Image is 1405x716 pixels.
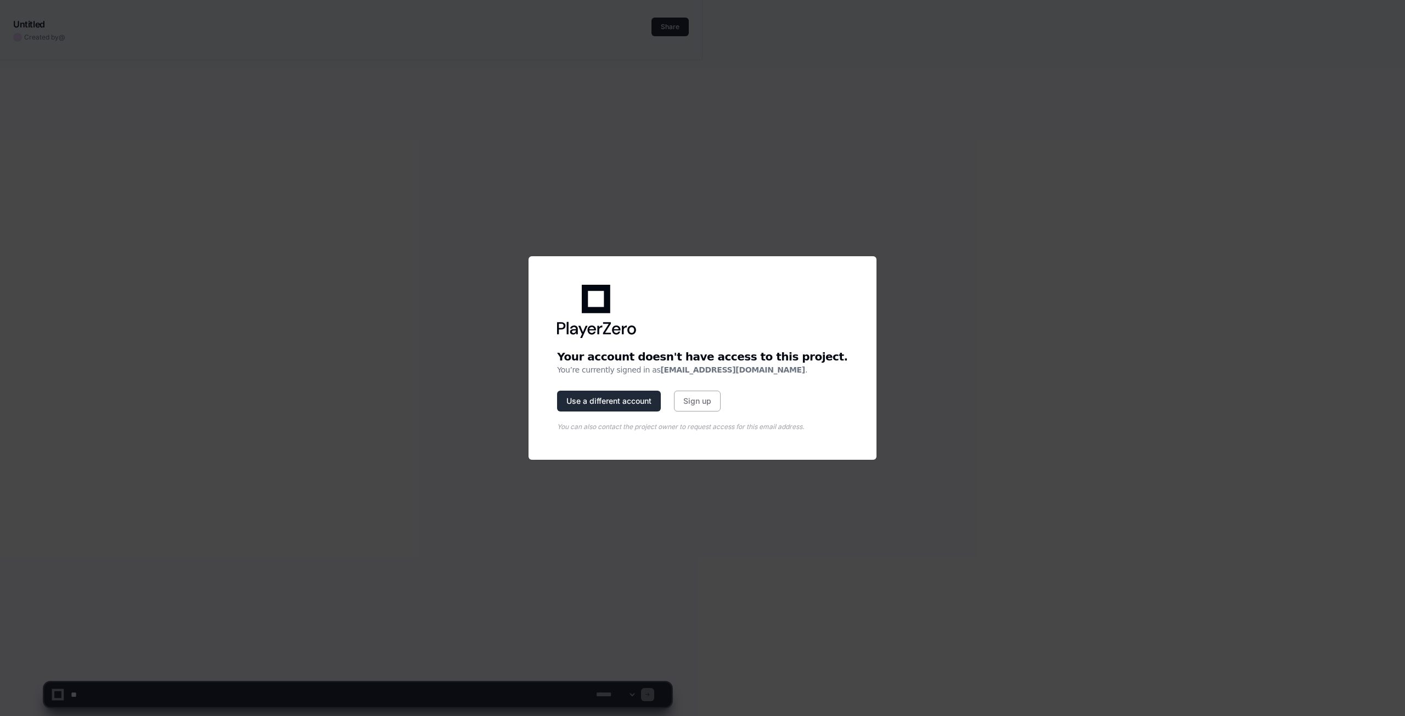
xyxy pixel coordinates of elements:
button: Share [651,18,689,36]
button: Sign up [674,391,721,411]
b: [EMAIL_ADDRESS][DOMAIN_NAME] [660,365,805,374]
h1: Untitled [13,18,45,31]
div: Your account doesn't have access to this project. [557,349,847,364]
span: @ [59,33,65,41]
span: You’re currently signed in as . [557,365,807,374]
span: Created by [24,33,65,42]
button: Use a different account [557,391,661,411]
div: You can also contact the project owner to request access for this email address. [557,422,838,431]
